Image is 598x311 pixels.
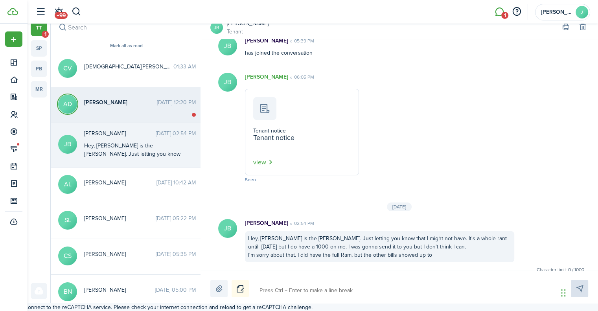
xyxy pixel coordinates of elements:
[288,74,314,81] time: 06:05 PM
[156,250,196,258] time: [DATE] 05:35 PM
[58,135,77,154] avatar-text: JB
[210,21,223,34] a: JB
[58,175,77,194] avatar-text: AL
[84,63,173,71] span: Christian Vest
[31,40,47,57] a: sp
[173,63,196,71] time: 01:33 AM
[7,8,18,15] img: TenantCloud
[232,280,249,297] button: Notice
[58,282,77,301] avatar-text: BN
[51,16,202,39] input: search
[58,247,77,265] avatar-text: CS
[31,81,47,98] a: mr
[218,219,237,238] avatar-text: JB
[253,134,351,149] p: Tenant notice
[576,6,588,18] avatar-text: J
[245,73,288,81] p: [PERSON_NAME]
[156,214,196,223] time: [DATE] 05:22 PM
[58,95,77,114] avatar-text: AD
[245,219,288,227] p: [PERSON_NAME]
[288,220,314,227] time: 02:54 PM
[42,31,49,38] span: 1
[84,214,156,223] span: Samantha Lancaster
[218,37,237,55] avatar-text: JB
[55,12,68,19] span: +99
[288,37,314,44] time: 05:39 PM
[541,9,572,15] span: Jeremy
[245,231,514,262] div: Hey, [PERSON_NAME] is the [PERSON_NAME]. Just letting you know that I might not have. It's a whol...
[57,22,68,33] button: Search
[33,4,48,19] button: Open sidebar
[218,73,237,92] avatar-text: JB
[577,22,588,33] button: Delete
[51,2,66,22] a: Notifications
[84,250,156,258] span: Chayce Stanley
[5,31,22,47] button: Open menu
[155,286,196,294] time: [DATE] 05:00 PM
[560,22,571,33] button: Print
[237,37,522,57] div: has joined the conversation
[535,266,586,273] small: Character limit: 0 / 1000
[31,61,47,77] a: pb
[84,129,156,138] span: Juan Bernal
[72,5,81,18] button: Search
[157,98,196,107] time: [DATE] 12:20 PM
[58,59,77,78] avatar-text: CV
[253,157,273,167] button: view
[31,20,47,36] a: tt
[84,142,182,208] div: Hey, [PERSON_NAME] is the [PERSON_NAME]. Just letting you know that I might not have. It's a whol...
[84,98,157,107] span: Alyssa Debus
[510,5,523,18] button: Open resource center
[84,286,155,294] span: Bob Neill
[110,43,143,49] button: Mark all as read
[559,273,598,311] iframe: Chat Widget
[156,179,196,187] time: [DATE] 10:42 AM
[227,28,269,36] a: Tenant
[387,202,412,211] div: [DATE]
[245,37,288,45] p: [PERSON_NAME]
[156,129,196,138] time: [DATE] 02:54 PM
[58,211,77,230] avatar-text: SL
[561,281,566,305] div: Drag
[253,128,351,134] p: Tenant notice
[245,176,256,183] span: Seen
[84,179,156,187] span: Anthony Lasco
